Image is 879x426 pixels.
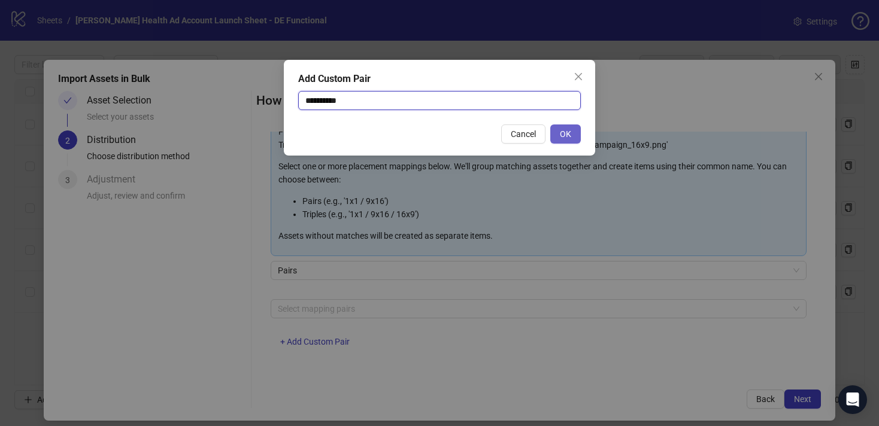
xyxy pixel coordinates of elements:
[511,129,536,139] span: Cancel
[298,72,581,86] div: Add Custom Pair
[569,67,588,86] button: Close
[838,385,867,414] div: Open Intercom Messenger
[574,72,583,81] span: close
[501,124,545,144] button: Cancel
[560,129,571,139] span: OK
[550,124,581,144] button: OK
